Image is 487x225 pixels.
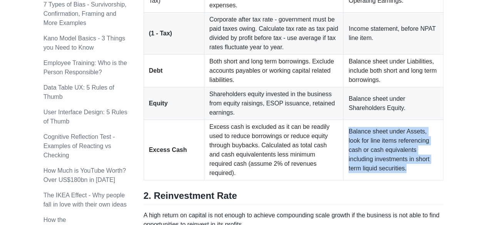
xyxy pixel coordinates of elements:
[149,147,187,153] strong: Excess Cash
[343,13,443,55] td: Income statement, before NPAT line item.
[204,87,343,120] td: Shareholders equity invested in the business from equity raisings, ESOP issuance, retained earnings.
[343,87,443,120] td: Balance sheet under Shareholders Equity.
[149,30,172,37] strong: (1 - Tax)
[44,84,114,100] a: Data Table UX: 5 Rules of Thumb
[44,192,127,208] a: The IKEA Effect - Why people fall in love with their own ideas
[44,167,126,183] a: How Much is YouTube Worth? Over US$180bn in [DATE]
[44,60,127,75] a: Employee Training: Who is the Person Responsible?
[204,120,343,180] td: Excess cash is excluded as it can be readily used to reduce borrowings or reduce equity through b...
[343,120,443,180] td: Balance sheet under Assets, look for line items referencing cash or cash equivalents including in...
[149,67,163,74] strong: Debt
[144,190,444,204] h2: 2. Reinvestment Rate
[44,133,115,158] a: Cognitive Reflection Test - Examples of Reacting vs Checking
[44,109,127,125] a: User Interface Design: 5 Rules of Thumb
[204,55,343,87] td: Both short and long term borrowings. Exclude accounts payables or working capital related liabili...
[343,55,443,87] td: Balance sheet under Liabilities, include both short and long term borrowings.
[44,1,127,26] a: 7 Types of Bias - Survivorship, Confirmation, Framing and More Examples
[149,100,168,107] strong: Equity
[44,35,125,51] a: Kano Model Basics - 3 Things you Need to Know
[204,13,343,55] td: Corporate after tax rate - government must be paid taxes owing. Calculate tax rate as tax paid di...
